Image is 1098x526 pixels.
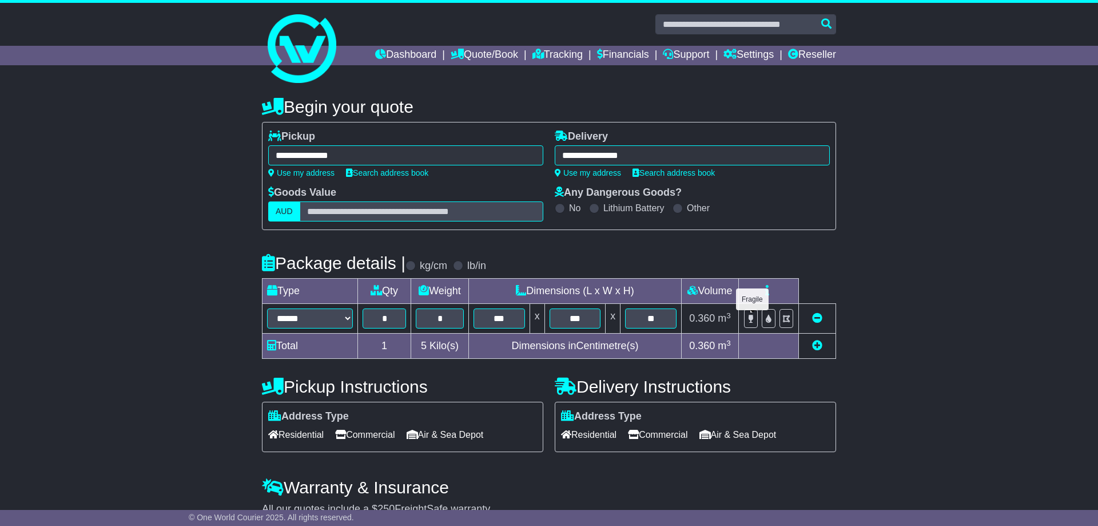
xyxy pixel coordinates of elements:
span: 5 [421,340,427,351]
td: Total [262,334,358,359]
a: Use my address [555,168,621,177]
label: AUD [268,201,300,222]
label: Address Type [561,410,642,423]
label: lb/in [467,260,486,272]
a: Quote/Book [451,46,518,65]
td: 1 [358,334,411,359]
span: m [718,340,731,351]
td: Type [262,279,358,304]
span: 0.360 [689,313,715,324]
td: x [606,304,620,334]
h4: Delivery Instructions [555,377,836,396]
h4: Pickup Instructions [262,377,543,396]
a: Support [663,46,709,65]
span: Residential [268,426,324,444]
label: Lithium Battery [603,203,665,213]
span: 0.360 [689,340,715,351]
a: Use my address [268,168,335,177]
label: Goods Value [268,187,336,199]
a: Financials [597,46,649,65]
label: Pickup [268,130,315,143]
h4: Warranty & Insurance [262,478,836,497]
td: Qty [358,279,411,304]
span: Commercial [628,426,687,444]
a: Add new item [812,340,822,351]
span: Air & Sea Depot [699,426,777,444]
label: No [569,203,580,213]
label: Address Type [268,410,349,423]
span: m [718,313,731,324]
td: x [530,304,544,334]
label: kg/cm [420,260,447,272]
div: Fragile [736,288,769,310]
a: Search address book [632,168,715,177]
label: Delivery [555,130,608,143]
label: Other [687,203,710,213]
a: Search address book [346,168,428,177]
td: Dimensions (L x W x H) [468,279,681,304]
span: © One World Courier 2025. All rights reserved. [189,513,354,522]
a: Settings [723,46,774,65]
a: Reseller [788,46,836,65]
span: Residential [561,426,616,444]
a: Tracking [532,46,583,65]
div: All our quotes include a $ FreightSafe warranty. [262,503,836,516]
span: Air & Sea Depot [407,426,484,444]
sup: 3 [726,311,731,320]
td: Volume [681,279,738,304]
h4: Package details | [262,254,405,272]
td: Weight [411,279,469,304]
label: Any Dangerous Goods? [555,187,682,199]
a: Remove this item [812,313,822,324]
td: Kilo(s) [411,334,469,359]
span: 250 [377,503,395,515]
td: Dimensions in Centimetre(s) [468,334,681,359]
span: Commercial [335,426,395,444]
a: Dashboard [375,46,436,65]
h4: Begin your quote [262,97,836,116]
sup: 3 [726,339,731,347]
